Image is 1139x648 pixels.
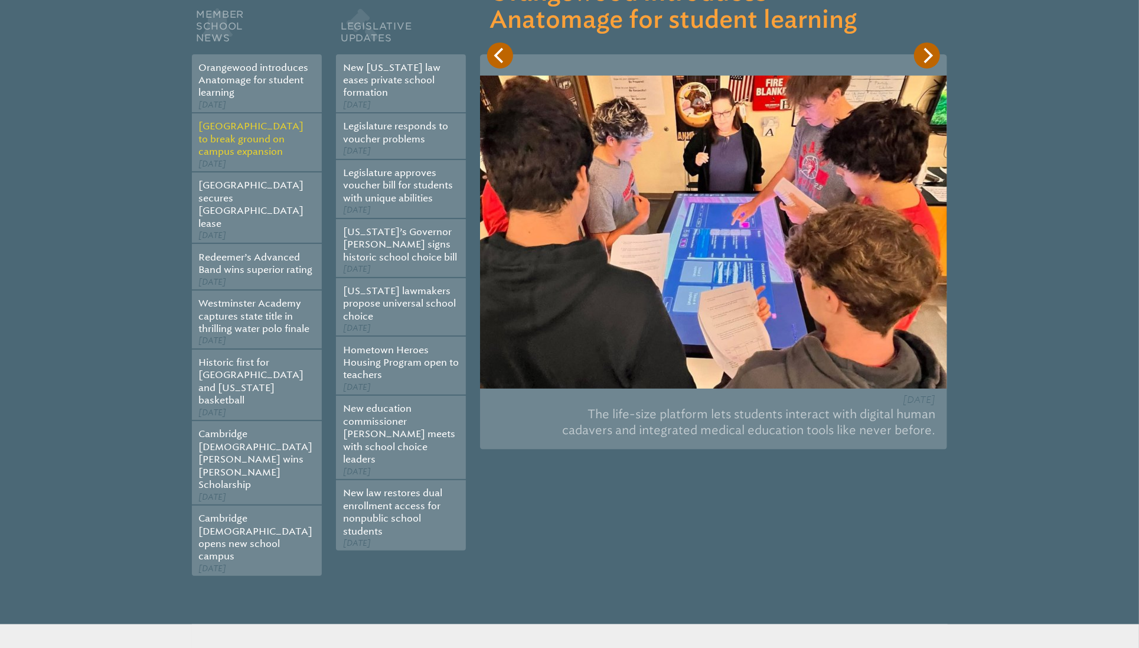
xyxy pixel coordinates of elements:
[199,252,313,275] a: Redeemer’s Advanced Band wins superior rating
[199,100,227,110] span: [DATE]
[343,226,457,263] a: [US_STATE]’s Governor [PERSON_NAME] signs historic school choice bill
[343,205,371,215] span: [DATE]
[199,180,304,229] a: [GEOGRAPHIC_DATA] secures [GEOGRAPHIC_DATA] lease
[343,62,440,99] a: New [US_STATE] law eases private school formation
[343,538,371,548] span: [DATE]
[343,487,442,536] a: New law restores dual enrollment access for nonpublic school students
[199,298,310,334] a: Westminster Academy captures state title in thrilling water polo finale
[192,6,322,54] h2: Member School News
[343,264,371,274] span: [DATE]
[199,277,227,287] span: [DATE]
[343,382,371,392] span: [DATE]
[199,159,227,169] span: [DATE]
[343,285,456,322] a: [US_STATE] lawmakers propose universal school choice
[343,467,371,477] span: [DATE]
[199,513,313,562] a: Cambridge [DEMOGRAPHIC_DATA] opens new school campus
[343,344,459,381] a: Hometown Heroes Housing Program open to teachers
[199,230,227,240] span: [DATE]
[199,428,313,490] a: Cambridge [DEMOGRAPHIC_DATA][PERSON_NAME] wins [PERSON_NAME] Scholarship
[343,167,453,204] a: Legislature approves voucher bill for students with unique abilities
[199,121,304,157] a: [GEOGRAPHIC_DATA] to break ground on campus expansion
[336,6,466,54] h2: Legislative Updates
[199,62,309,99] a: Orangewood introduces Anatomage for student learning
[492,402,935,443] p: The life-size platform lets students interact with digital human cadavers and integrated medical ...
[343,121,448,144] a: Legislature responds to voucher problems
[343,146,371,156] span: [DATE]
[914,43,940,69] button: Next
[343,403,455,465] a: New education commissioner [PERSON_NAME] meets with school choice leaders
[487,43,513,69] button: Previous
[480,76,947,389] img: IMG_6213_791_530_85_s_c1.JPG
[903,394,935,405] span: [DATE]
[343,323,371,333] span: [DATE]
[343,100,371,110] span: [DATE]
[199,564,227,574] span: [DATE]
[199,492,227,502] span: [DATE]
[199,408,227,418] span: [DATE]
[199,357,304,406] a: Historic first for [GEOGRAPHIC_DATA] and [US_STATE] basketball
[199,336,227,346] span: [DATE]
